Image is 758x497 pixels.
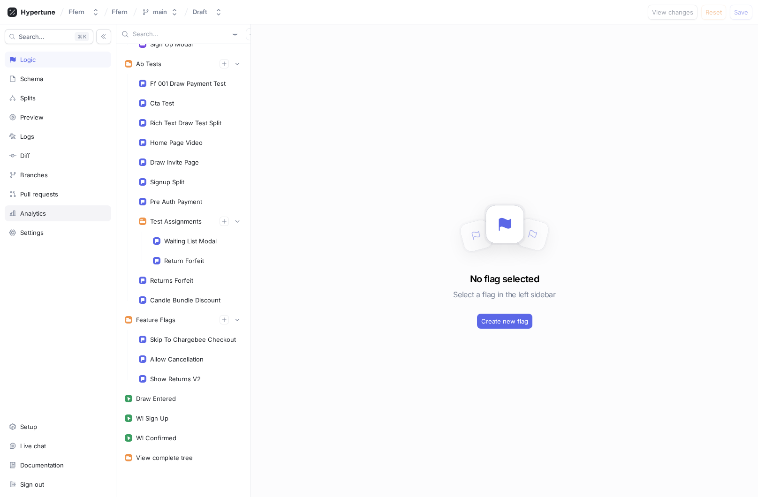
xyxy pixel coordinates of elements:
div: Feature Flags [136,316,175,324]
div: Logs [20,133,34,140]
div: Rich Text Draw Test Split [150,119,221,127]
span: View changes [652,9,693,15]
div: Live chat [20,442,46,450]
span: Save [734,9,748,15]
div: Candle Bundle Discount [150,296,220,304]
div: Allow Cancellation [150,355,204,363]
a: Documentation [5,457,111,473]
span: Create new flag [481,318,528,324]
button: Create new flag [477,314,532,329]
div: Splits [20,94,36,102]
div: Diff [20,152,30,159]
div: Pre Auth Payment [150,198,202,205]
div: Skip To Chargebee Checkout [150,336,236,343]
button: Ffern [65,4,103,20]
button: Reset [701,5,726,20]
div: Ffern [68,8,84,16]
div: View complete tree [136,454,193,461]
div: Sign out [20,481,44,488]
button: Draft [189,4,226,20]
div: Cta Test [150,99,174,107]
span: Search... [19,34,45,39]
div: Ab Tests [136,60,161,68]
span: Ffern [112,8,128,15]
div: Home Page Video [150,139,203,146]
h3: No flag selected [470,272,539,286]
div: Schema [20,75,43,83]
input: Search... [133,30,228,39]
button: Search...K [5,29,93,44]
div: Draft [193,8,207,16]
div: Ff 001 Draw Payment Test [150,80,226,87]
div: Documentation [20,461,64,469]
div: Wl Confirmed [136,434,176,442]
div: Draw Entered [136,395,176,402]
div: Branches [20,171,48,179]
div: Preview [20,113,44,121]
div: Signup Split [150,178,184,186]
div: K [75,32,89,41]
button: View changes [648,5,697,20]
div: Settings [20,229,44,236]
div: Returns Forfeit [150,277,193,284]
div: Pull requests [20,190,58,198]
h5: Select a flag in the left sidebar [453,286,555,303]
button: main [138,4,182,20]
span: Reset [705,9,722,15]
div: Return Forfeit [164,257,204,264]
div: Waiting List Modal [164,237,217,245]
div: Show Returns V2 [150,375,201,383]
div: Logic [20,56,36,63]
button: Save [730,5,752,20]
div: Setup [20,423,37,430]
div: Draw Invite Page [150,158,199,166]
div: main [153,8,167,16]
div: Wl Sign Up [136,414,168,422]
div: Test Assignments [150,218,202,225]
div: Analytics [20,210,46,217]
div: Sign Up Modal [150,40,193,48]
